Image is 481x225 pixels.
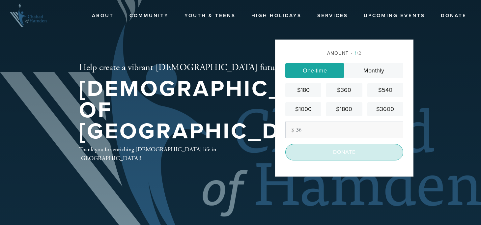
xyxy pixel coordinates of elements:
div: $1000 [288,105,319,114]
a: Donate [436,10,471,22]
a: $1000 [285,102,321,116]
div: Amount [285,50,403,57]
span: 1 [355,50,357,56]
div: $3600 [370,105,401,114]
a: Youth & Teens [180,10,240,22]
h2: Help create a vibrant [DEMOGRAPHIC_DATA] future in our community! [79,62,354,73]
a: $540 [367,83,403,97]
input: Donate [285,144,403,160]
a: Upcoming Events [359,10,430,22]
div: $360 [329,86,359,95]
a: High Holidays [246,10,306,22]
a: $360 [326,83,362,97]
a: $1800 [326,102,362,116]
h1: [DEMOGRAPHIC_DATA] of [GEOGRAPHIC_DATA] [79,78,354,142]
div: $180 [288,86,319,95]
div: $1800 [329,105,359,114]
input: Other amount [285,122,403,138]
a: One-time [285,63,344,78]
a: Community [125,10,174,22]
img: Chabad-Of-Hamden-Logo_0.png [10,3,47,27]
a: Monthly [344,63,403,78]
div: $540 [370,86,401,95]
a: $3600 [367,102,403,116]
div: Thank you for enriching [DEMOGRAPHIC_DATA] life in [GEOGRAPHIC_DATA]! [79,145,254,163]
a: $180 [285,83,321,97]
a: Services [312,10,353,22]
span: /2 [351,50,361,56]
a: About [87,10,119,22]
